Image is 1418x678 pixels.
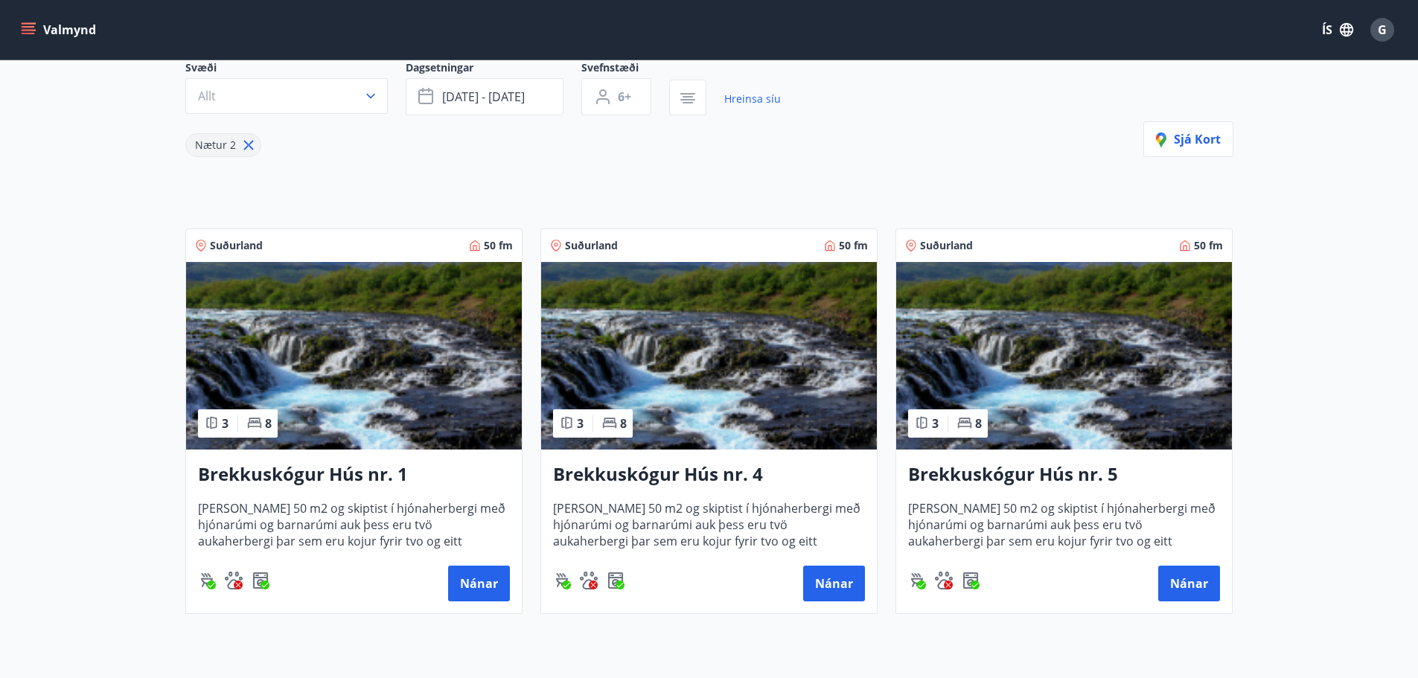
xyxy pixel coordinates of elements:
div: Gæludýr [580,572,598,589]
span: [DATE] - [DATE] [442,89,525,105]
img: pxcaIm5dSOV3FS4whs1soiYWTwFQvksT25a9J10C.svg [935,572,953,589]
span: 50 fm [1194,238,1223,253]
h3: Brekkuskógur Hús nr. 4 [553,461,865,488]
button: G [1364,12,1400,48]
span: [PERSON_NAME] 50 m2 og skiptist í hjónaherbergi með hjónarúmi og barnarúmi auk þess eru tvö aukah... [553,500,865,549]
button: 6+ [581,78,651,115]
button: [DATE] - [DATE] [406,78,563,115]
span: 3 [222,415,229,432]
img: Paella dish [541,262,877,450]
img: Dl16BY4EX9PAW649lg1C3oBuIaAsR6QVDQBO2cTm.svg [962,572,980,589]
div: Gasgrill [908,572,926,589]
h3: Brekkuskógur Hús nr. 5 [908,461,1220,488]
span: [PERSON_NAME] 50 m2 og skiptist í hjónaherbergi með hjónarúmi og barnarúmi auk þess eru tvö aukah... [198,500,510,549]
span: [PERSON_NAME] 50 m2 og skiptist í hjónaherbergi með hjónarúmi og barnarúmi auk þess eru tvö aukah... [908,500,1220,549]
img: pxcaIm5dSOV3FS4whs1soiYWTwFQvksT25a9J10C.svg [580,572,598,589]
img: Paella dish [896,262,1232,450]
span: Suðurland [565,238,618,253]
div: Gasgrill [553,572,571,589]
span: 3 [577,415,584,432]
div: Þvottavél [607,572,625,589]
a: Hreinsa síu [724,83,781,115]
img: Dl16BY4EX9PAW649lg1C3oBuIaAsR6QVDQBO2cTm.svg [607,572,625,589]
div: Gasgrill [198,572,216,589]
span: Nætur 2 [195,138,236,152]
button: Nánar [803,566,865,601]
button: menu [18,16,102,43]
span: 50 fm [484,238,513,253]
button: Sjá kort [1143,121,1233,157]
button: ÍS [1314,16,1361,43]
img: ZXjrS3QKesehq6nQAPjaRuRTI364z8ohTALB4wBr.svg [553,572,571,589]
span: 8 [975,415,982,432]
span: 3 [932,415,939,432]
button: Nánar [448,566,510,601]
button: Nánar [1158,566,1220,601]
img: Paella dish [186,262,522,450]
img: pxcaIm5dSOV3FS4whs1soiYWTwFQvksT25a9J10C.svg [225,572,243,589]
span: 8 [265,415,272,432]
span: 8 [620,415,627,432]
button: Allt [185,78,388,114]
span: Allt [198,88,216,104]
div: Þvottavél [252,572,269,589]
div: Gæludýr [225,572,243,589]
span: Suðurland [210,238,263,253]
div: Nætur 2 [185,133,261,157]
span: Dagsetningar [406,60,581,78]
span: G [1378,22,1387,38]
span: Sjá kort [1156,131,1221,147]
span: Svæði [185,60,406,78]
span: Svefnstæði [581,60,669,78]
span: 6+ [618,89,631,105]
img: ZXjrS3QKesehq6nQAPjaRuRTI364z8ohTALB4wBr.svg [908,572,926,589]
div: Gæludýr [935,572,953,589]
span: 50 fm [839,238,868,253]
img: ZXjrS3QKesehq6nQAPjaRuRTI364z8ohTALB4wBr.svg [198,572,216,589]
img: Dl16BY4EX9PAW649lg1C3oBuIaAsR6QVDQBO2cTm.svg [252,572,269,589]
h3: Brekkuskógur Hús nr. 1 [198,461,510,488]
div: Þvottavél [962,572,980,589]
span: Suðurland [920,238,973,253]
